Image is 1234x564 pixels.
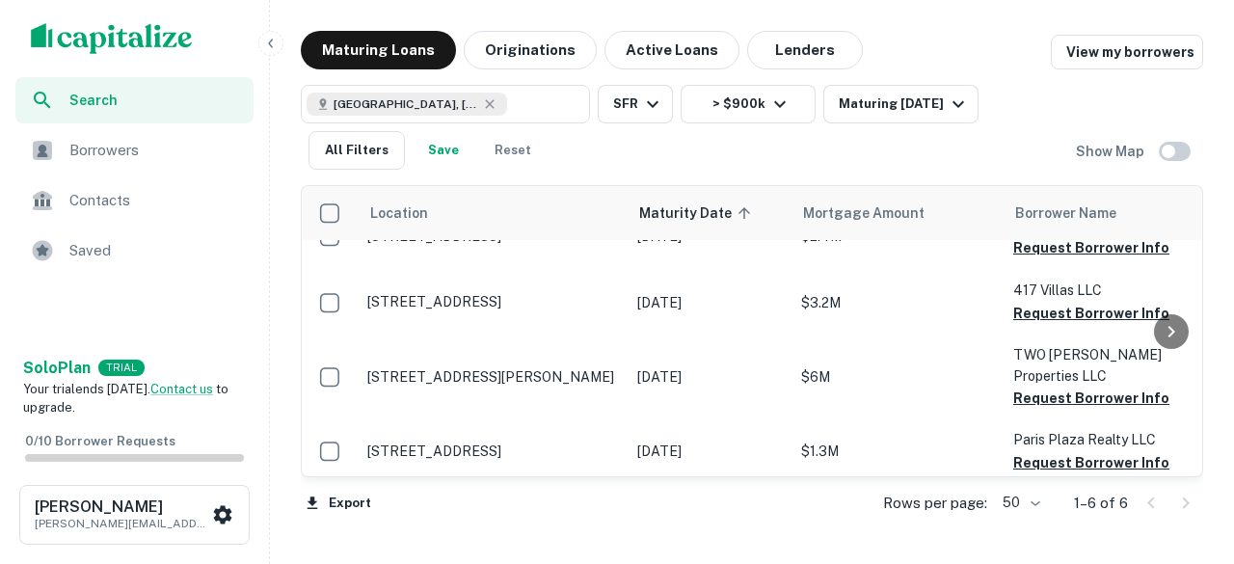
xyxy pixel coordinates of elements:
[301,31,456,69] button: Maturing Loans
[747,31,863,69] button: Lenders
[31,23,193,54] img: capitalize-logo.png
[801,366,994,388] p: $6M
[604,31,739,69] button: Active Loans
[150,382,213,396] a: Contact us
[367,443,618,460] p: [STREET_ADDRESS]
[1013,387,1169,410] button: Request Borrower Info
[1051,35,1203,69] a: View my borrowers
[413,131,474,170] button: Save your search to get updates of matches that match your search criteria.
[1013,429,1206,450] p: Paris Plaza Realty LLC
[15,228,254,274] a: Saved
[803,201,950,225] span: Mortgage Amount
[367,368,618,386] p: [STREET_ADDRESS][PERSON_NAME]
[1013,302,1169,325] button: Request Borrower Info
[69,139,242,162] span: Borrowers
[1013,280,1206,301] p: 417 Villas LLC
[883,492,987,515] p: Rows per page:
[69,239,242,262] span: Saved
[801,292,994,313] p: $3.2M
[15,127,254,174] a: Borrowers
[1004,186,1216,240] th: Borrower Name
[23,382,228,416] span: Your trial ends [DATE]. to upgrade.
[801,441,994,462] p: $1.3M
[1015,201,1116,225] span: Borrower Name
[1013,344,1206,387] p: TWO [PERSON_NAME] Properties LLC
[823,85,979,123] button: Maturing [DATE]
[1138,410,1234,502] iframe: Chat Widget
[301,489,376,518] button: Export
[358,186,628,240] th: Location
[19,485,250,545] button: [PERSON_NAME][PERSON_NAME][EMAIL_ADDRESS][DOMAIN_NAME]
[35,499,208,515] h6: [PERSON_NAME]
[98,360,145,376] div: TRIAL
[69,189,242,212] span: Contacts
[598,85,673,123] button: SFR
[839,93,970,116] div: Maturing [DATE]
[1013,236,1169,259] button: Request Borrower Info
[23,357,91,380] a: SoloPlan
[637,292,782,313] p: [DATE]
[369,201,428,225] span: Location
[628,186,791,240] th: Maturity Date
[308,131,405,170] button: All Filters
[334,95,478,113] span: [GEOGRAPHIC_DATA], [GEOGRAPHIC_DATA], [GEOGRAPHIC_DATA]
[1074,492,1128,515] p: 1–6 of 6
[681,85,816,123] button: > $900k
[15,177,254,224] a: Contacts
[15,77,254,123] a: Search
[639,201,757,225] span: Maturity Date
[791,186,1004,240] th: Mortgage Amount
[1076,141,1147,162] h6: Show Map
[1013,451,1169,474] button: Request Borrower Info
[482,131,544,170] button: Reset
[464,31,597,69] button: Originations
[25,434,175,448] span: 0 / 10 Borrower Requests
[637,366,782,388] p: [DATE]
[995,489,1043,517] div: 50
[35,515,208,532] p: [PERSON_NAME][EMAIL_ADDRESS][DOMAIN_NAME]
[367,293,618,310] p: [STREET_ADDRESS]
[23,359,91,377] strong: Solo Plan
[69,90,242,111] span: Search
[637,441,782,462] p: [DATE]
